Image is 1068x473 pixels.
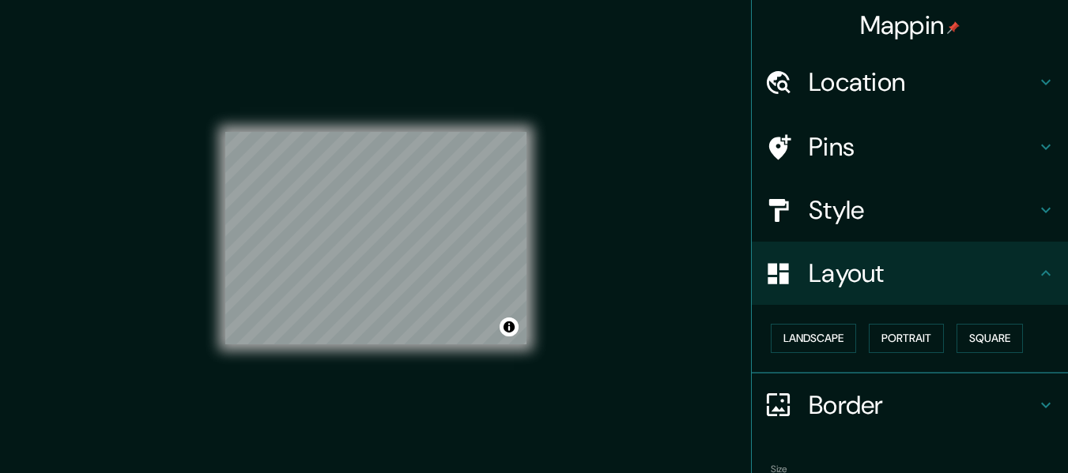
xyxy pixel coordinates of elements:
[752,51,1068,114] div: Location
[225,132,526,344] canvas: Map
[500,317,519,336] button: Toggle attribution
[809,389,1036,421] h4: Border
[809,66,1036,98] h4: Location
[752,115,1068,178] div: Pins
[947,21,960,34] img: pin-icon.png
[752,374,1068,437] div: Border
[927,411,1051,456] iframe: Help widget launcher
[809,131,1036,163] h4: Pins
[771,324,856,353] button: Landscape
[957,324,1023,353] button: Square
[752,178,1068,242] div: Style
[860,9,960,41] h4: Mappin
[752,242,1068,305] div: Layout
[809,194,1036,226] h4: Style
[809,257,1036,289] h4: Layout
[869,324,944,353] button: Portrait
